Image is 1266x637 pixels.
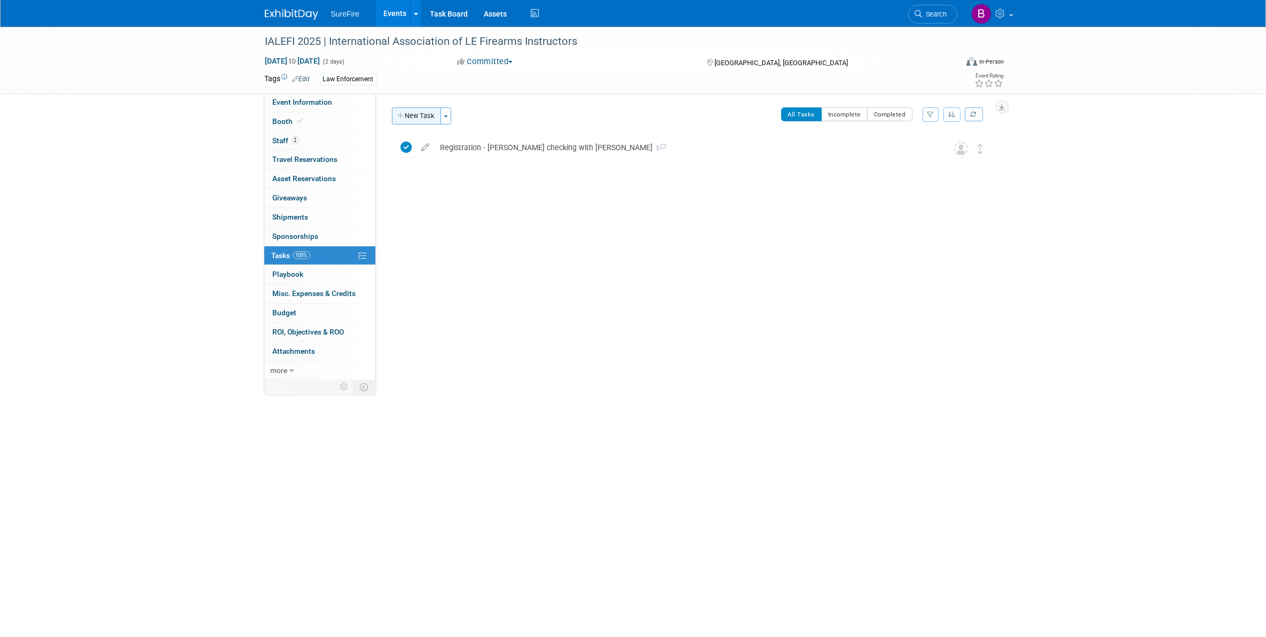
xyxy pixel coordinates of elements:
[264,189,375,207] a: Giveaways
[264,342,375,361] a: Attachments
[353,380,375,394] td: Toggle Event Tabs
[264,169,375,188] a: Asset Reservations
[264,304,375,322] a: Budget
[908,5,957,24] a: Search
[273,270,304,278] span: Playbook
[264,323,375,341] a: ROI, Objectives & ROO
[320,74,377,85] div: Law Enforcement
[293,251,310,259] span: 100%
[264,361,375,380] a: more
[298,118,303,124] i: Booth reservation complete
[392,107,441,125] button: New Task
[273,328,344,336] span: ROI, Objectives & ROO
[264,150,375,169] a: Travel Reservations
[867,107,913,121] button: Completed
[273,289,356,298] span: Misc. Expenses & Credits
[971,4,992,24] img: Bree Yoshikawa
[273,136,300,145] span: Staff
[974,73,1003,79] div: Event Rating
[954,142,968,156] img: Unassigned
[714,59,848,67] span: [GEOGRAPHIC_DATA], [GEOGRAPHIC_DATA]
[331,10,360,18] span: SureFire
[273,213,309,221] span: Shipments
[273,308,297,317] span: Budget
[894,56,1004,72] div: Event Format
[979,58,1004,66] div: In-Person
[416,143,435,152] a: edit
[288,57,298,65] span: to
[335,380,354,394] td: Personalize Event Tab Strip
[923,10,947,18] span: Search
[292,136,300,144] span: 2
[273,117,305,126] span: Booth
[265,9,318,20] img: ExhibitDay
[262,32,941,51] div: IALEFI 2025 | International Association of LE Firearms Instructors
[821,107,868,121] button: Incomplete
[323,58,345,65] span: (2 days)
[264,93,375,112] a: Event Information
[453,56,517,67] button: Committed
[264,227,375,246] a: Sponsorships
[273,193,308,202] span: Giveaways
[264,265,375,284] a: Playbook
[264,284,375,303] a: Misc. Expenses & Credits
[271,366,288,375] span: more
[265,73,310,86] td: Tags
[264,131,375,150] a: Staff2
[781,107,822,121] button: All Tasks
[264,208,375,227] a: Shipments
[264,112,375,131] a: Booth
[435,138,933,157] div: Registration - [PERSON_NAME] checking with [PERSON_NAME]
[273,98,333,106] span: Event Information
[965,107,983,121] a: Refresh
[265,56,321,66] span: [DATE] [DATE]
[264,246,375,265] a: Tasks100%
[272,251,310,260] span: Tasks
[978,144,984,154] i: Move task
[273,155,338,164] span: Travel Reservations
[273,174,336,183] span: Asset Reservations
[966,57,977,66] img: Format-Inperson.png
[293,75,310,83] a: Edit
[273,232,319,240] span: Sponsorships
[273,347,316,355] span: Attachments
[653,145,667,152] span: 5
